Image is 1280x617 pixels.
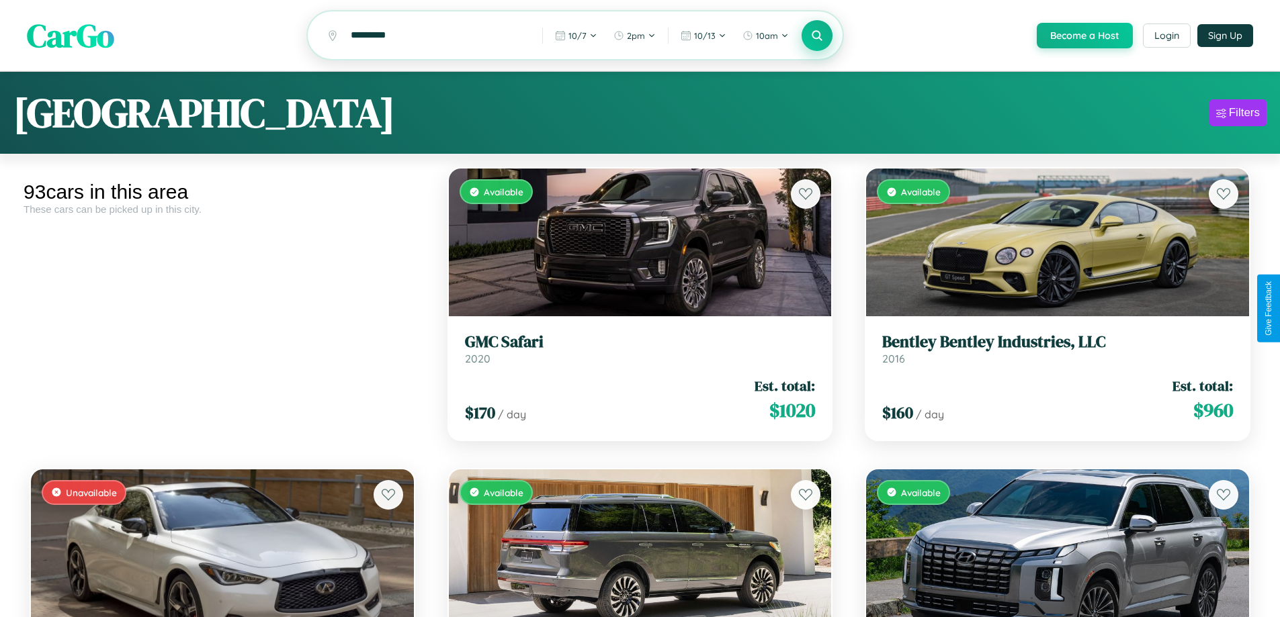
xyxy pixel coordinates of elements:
[736,25,796,46] button: 10am
[498,408,526,421] span: / day
[627,30,645,41] span: 2pm
[465,401,495,424] span: $ 170
[1264,281,1273,336] div: Give Feedback
[24,203,421,215] div: These cars can be picked up in this city.
[568,30,587,41] span: 10 / 7
[24,181,421,203] div: 93 cars in this area
[882,332,1233,365] a: Bentley Bentley Industries, LLC2016
[882,352,905,365] span: 2016
[13,85,395,140] h1: [GEOGRAPHIC_DATA]
[484,487,523,498] span: Available
[694,30,716,41] span: 10 / 13
[1197,24,1253,47] button: Sign Up
[465,332,816,352] h3: GMC Safari
[465,352,490,365] span: 2020
[916,408,944,421] span: / day
[769,397,815,424] span: $ 1020
[607,25,663,46] button: 2pm
[1037,23,1133,48] button: Become a Host
[882,332,1233,352] h3: Bentley Bentley Industries, LLC
[755,376,815,395] span: Est. total:
[1143,23,1191,48] button: Login
[27,13,114,58] span: CarGo
[1193,397,1233,424] span: $ 960
[1172,376,1233,395] span: Est. total:
[674,25,733,46] button: 10/13
[1209,99,1267,126] button: Filters
[901,186,941,197] span: Available
[901,487,941,498] span: Available
[548,25,604,46] button: 10/7
[756,30,778,41] span: 10am
[1229,106,1260,120] div: Filters
[465,332,816,365] a: GMC Safari2020
[484,186,523,197] span: Available
[66,487,117,498] span: Unavailable
[882,401,913,424] span: $ 160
